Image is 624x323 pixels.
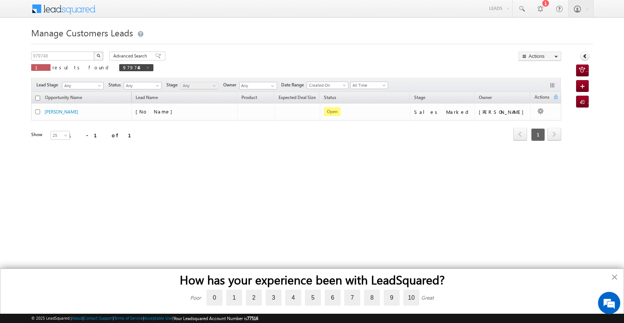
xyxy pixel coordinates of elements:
[414,109,471,115] div: Sales Marked
[108,82,124,88] span: Status
[247,316,258,321] span: 77516
[403,290,419,306] label: 10
[144,316,172,320] a: Acceptable Use
[166,82,181,88] span: Stage
[519,52,561,61] button: Actions
[479,95,492,100] span: Owner
[266,290,282,306] label: 3
[325,290,341,306] label: 6
[324,107,341,116] span: Open
[31,131,45,138] div: Show
[15,273,609,287] h2: How has your experience been with LeadSquared?
[281,82,307,88] span: Date Range
[31,315,258,322] span: © 2025 LeadSquared | | | | |
[611,271,618,283] button: Close
[68,131,140,139] div: 1 - 1 of 1
[513,128,527,141] span: prev
[84,316,113,320] a: Contact Support
[123,64,142,70] span: 979748
[351,82,386,89] span: All Time
[305,290,321,306] label: 5
[421,294,434,301] div: Great
[531,128,545,141] span: 1
[279,95,316,100] span: Expected Deal Size
[223,82,239,88] span: Owner
[124,82,159,89] span: Any
[320,93,340,103] a: Status
[364,290,380,306] label: 8
[207,290,222,306] label: 0
[344,290,360,306] label: 7
[246,290,262,306] label: 2
[35,64,47,70] span: 1
[136,108,176,115] span: [No Name]
[51,132,71,139] span: 25
[72,316,82,320] a: About
[384,290,400,306] label: 9
[173,316,258,321] span: Your Leadsquared Account Number is
[241,95,257,100] span: Product
[531,93,553,103] span: Actions
[547,128,561,141] span: next
[113,53,149,59] span: Advanced Search
[114,316,143,320] a: Terms of Service
[479,109,527,115] div: [PERSON_NAME]
[97,54,100,57] img: Search
[190,294,201,301] div: Poor
[285,290,301,306] label: 4
[239,82,277,89] input: Type to Search
[132,93,162,103] span: Lead Name
[267,82,276,90] a: Show All Items
[307,82,346,89] span: Created On
[45,109,78,115] a: [PERSON_NAME]
[414,95,425,100] span: Stage
[52,64,111,70] span: results found
[35,96,40,100] input: Check all records
[31,27,133,39] span: Manage Customers Leads
[36,82,61,88] span: Lead Stage
[226,290,242,306] label: 1
[45,95,82,100] span: Opportunity Name
[181,82,216,89] span: Any
[62,82,101,89] span: Any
